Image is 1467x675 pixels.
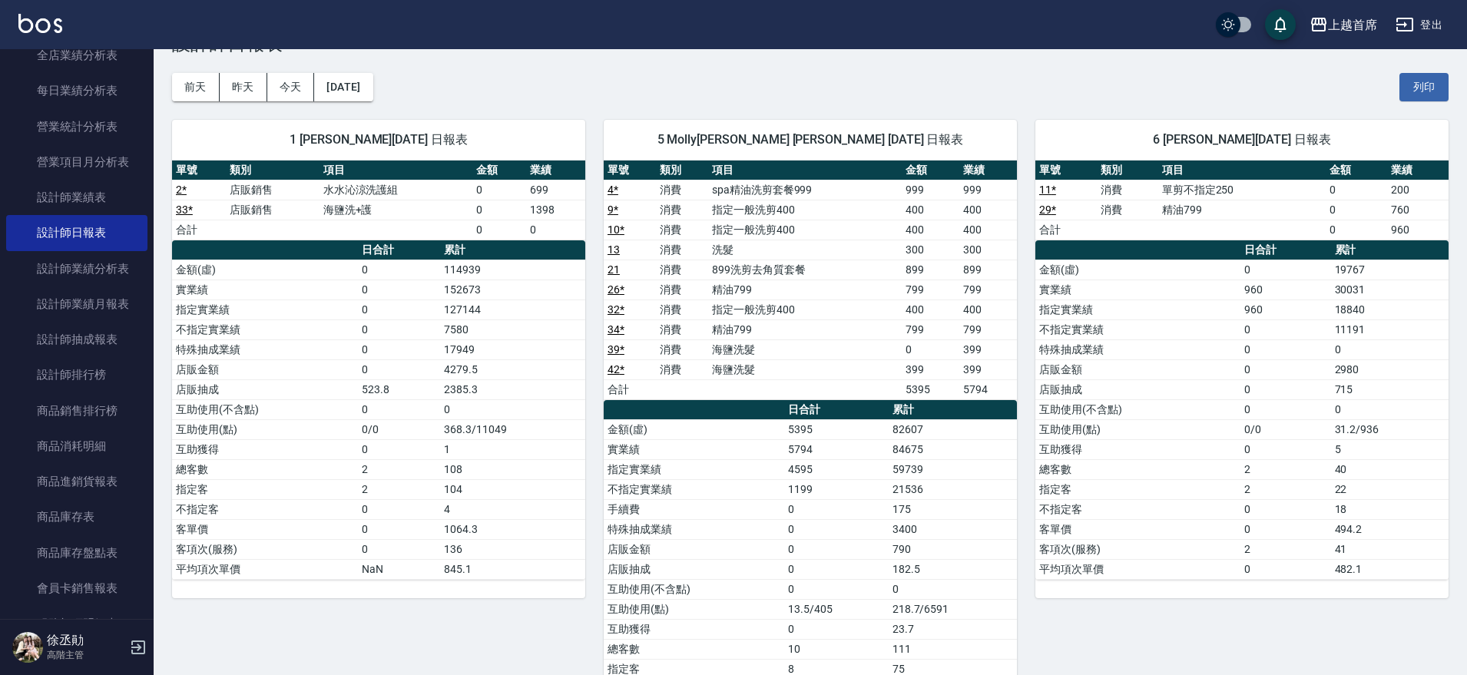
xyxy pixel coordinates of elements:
[1331,260,1449,280] td: 19767
[889,539,1017,559] td: 790
[784,579,888,599] td: 0
[784,559,888,579] td: 0
[1331,319,1449,339] td: 11191
[1240,519,1331,539] td: 0
[18,14,62,33] img: Logo
[358,319,440,339] td: 0
[6,251,147,286] a: 設計師業績分析表
[959,319,1017,339] td: 799
[526,200,585,220] td: 1398
[604,479,784,499] td: 不指定實業績
[708,319,902,339] td: 精油799
[959,240,1017,260] td: 300
[604,379,656,399] td: 合計
[708,200,902,220] td: 指定一般洗剪400
[6,180,147,215] a: 設計師業績表
[172,559,358,579] td: 平均項次單價
[1158,200,1326,220] td: 精油799
[902,379,959,399] td: 5395
[358,280,440,299] td: 0
[6,38,147,73] a: 全店業績分析表
[6,215,147,250] a: 設計師日報表
[902,359,959,379] td: 399
[1035,299,1240,319] td: 指定實業績
[1240,479,1331,499] td: 2
[172,220,226,240] td: 合計
[902,220,959,240] td: 400
[440,399,585,419] td: 0
[1054,132,1430,147] span: 6 [PERSON_NAME][DATE] 日報表
[889,559,1017,579] td: 182.5
[708,339,902,359] td: 海鹽洗髮
[708,359,902,379] td: 海鹽洗髮
[959,379,1017,399] td: 5794
[440,240,585,260] th: 累計
[1240,379,1331,399] td: 0
[172,419,358,439] td: 互助使用(點)
[440,439,585,459] td: 1
[6,357,147,392] a: 設計師排行榜
[172,439,358,459] td: 互助獲得
[604,160,656,180] th: 單號
[358,519,440,539] td: 0
[1331,499,1449,519] td: 18
[784,619,888,639] td: 0
[440,299,585,319] td: 127144
[656,240,708,260] td: 消費
[708,160,902,180] th: 項目
[172,539,358,559] td: 客項次(服務)
[526,220,585,240] td: 0
[172,519,358,539] td: 客單價
[472,200,526,220] td: 0
[320,200,472,220] td: 海鹽洗+護
[902,180,959,200] td: 999
[902,260,959,280] td: 899
[902,299,959,319] td: 400
[1303,9,1383,41] button: 上越首席
[172,260,358,280] td: 金額(虛)
[172,160,226,180] th: 單號
[708,280,902,299] td: 精油799
[902,319,959,339] td: 799
[172,499,358,519] td: 不指定客
[1240,419,1331,439] td: 0/0
[12,632,43,663] img: Person
[358,499,440,519] td: 0
[656,180,708,200] td: 消費
[1240,260,1331,280] td: 0
[1240,499,1331,519] td: 0
[708,260,902,280] td: 899洗剪去角質套餐
[1035,260,1240,280] td: 金額(虛)
[656,319,708,339] td: 消費
[1240,339,1331,359] td: 0
[889,599,1017,619] td: 218.7/6591
[656,359,708,379] td: 消費
[604,459,784,479] td: 指定實業績
[1331,339,1449,359] td: 0
[1035,339,1240,359] td: 特殊抽成業績
[622,132,998,147] span: 5 Molly[PERSON_NAME] [PERSON_NAME] [DATE] 日報表
[6,393,147,428] a: 商品銷售排行榜
[172,73,220,101] button: 前天
[1035,459,1240,479] td: 總客數
[959,160,1017,180] th: 業績
[226,200,320,220] td: 店販銷售
[6,109,147,144] a: 營業統計分析表
[708,180,902,200] td: spa精油洗剪套餐999
[1035,519,1240,539] td: 客單價
[604,579,784,599] td: 互助使用(不含點)
[172,339,358,359] td: 特殊抽成業績
[226,160,320,180] th: 類別
[889,519,1017,539] td: 3400
[172,319,358,339] td: 不指定實業績
[358,299,440,319] td: 0
[608,243,620,256] a: 13
[1331,419,1449,439] td: 31.2/936
[6,571,147,606] a: 會員卡銷售報表
[6,606,147,641] a: 服務扣項明細表
[1331,519,1449,539] td: 494.2
[1035,399,1240,419] td: 互助使用(不含點)
[656,260,708,280] td: 消費
[1331,479,1449,499] td: 22
[1326,180,1387,200] td: 0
